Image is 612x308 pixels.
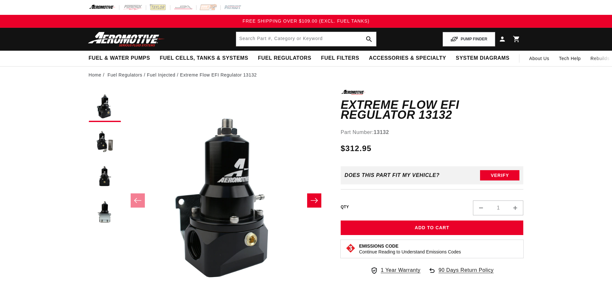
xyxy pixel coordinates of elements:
span: 1 Year Warranty [381,266,420,274]
span: 90 Days Return Policy [438,266,494,281]
span: FREE SHIPPING OVER $109.00 (EXCL. FUEL TANKS) [243,18,369,24]
button: Load image 2 in gallery view [89,125,121,158]
input: Search by Part Number, Category or Keyword [236,32,376,46]
summary: Tech Help [554,51,586,66]
span: System Diagrams [456,55,509,62]
span: Tech Help [559,55,581,62]
span: Fuel Regulators [258,55,311,62]
img: Emissions code [346,243,356,253]
img: Aeromotive [86,32,167,47]
button: Load image 3 in gallery view [89,161,121,193]
button: Emissions CodeContinue Reading to Understand Emissions Codes [359,243,461,255]
button: search button [362,32,376,46]
span: Rebuilds [590,55,609,62]
button: Verify [480,170,519,180]
a: Home [89,71,102,78]
button: PUMP FINDER [443,32,495,46]
span: About Us [529,56,549,61]
li: Extreme Flow EFI Regulator 13132 [180,71,257,78]
p: Continue Reading to Understand Emissions Codes [359,249,461,255]
summary: Fuel Regulators [253,51,316,66]
li: Fuel Regulators [107,71,147,78]
span: Fuel Filters [321,55,359,62]
summary: Accessories & Specialty [364,51,451,66]
span: $312.95 [341,143,372,154]
summary: Fuel Filters [316,51,364,66]
li: Fuel Injected [147,71,180,78]
strong: 13132 [374,129,389,135]
label: QTY [341,204,349,210]
a: 90 Days Return Policy [428,266,494,281]
nav: breadcrumbs [89,71,524,78]
a: About Us [524,51,554,66]
button: Load image 1 in gallery view [89,90,121,122]
summary: System Diagrams [451,51,514,66]
span: Fuel Cells, Tanks & Systems [160,55,248,62]
div: Part Number: [341,128,524,137]
a: 1 Year Warranty [370,266,420,274]
summary: Fuel Cells, Tanks & Systems [155,51,253,66]
summary: Fuel & Water Pumps [84,51,155,66]
span: Fuel & Water Pumps [89,55,150,62]
button: Load image 4 in gallery view [89,196,121,229]
h1: Extreme Flow EFI Regulator 13132 [341,100,524,120]
strong: Emissions Code [359,243,398,249]
div: Does This part fit My vehicle? [345,172,440,178]
button: Add to Cart [341,221,524,235]
span: Accessories & Specialty [369,55,446,62]
button: Slide left [131,193,145,208]
button: Slide right [307,193,321,208]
